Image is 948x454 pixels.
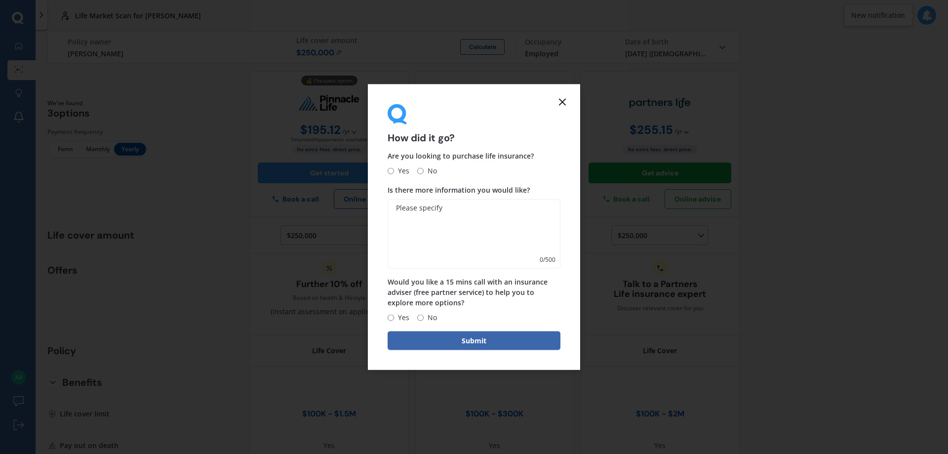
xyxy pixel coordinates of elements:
span: Would you like a 15 mins call with an insurance adviser (free partner service) to help you to exp... [388,277,548,307]
input: No [417,314,424,321]
span: Yes [394,312,409,324]
span: 0 / 500 [540,254,555,264]
input: Yes [388,314,394,321]
span: Yes [394,165,409,177]
input: Yes [388,167,394,174]
span: Are you looking to purchase life insurance? [388,151,534,161]
div: How did it go? [388,104,560,143]
span: Is there more information you would like? [388,185,530,195]
span: No [424,312,437,324]
span: No [424,165,437,177]
button: Submit [388,331,560,350]
input: No [417,167,424,174]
